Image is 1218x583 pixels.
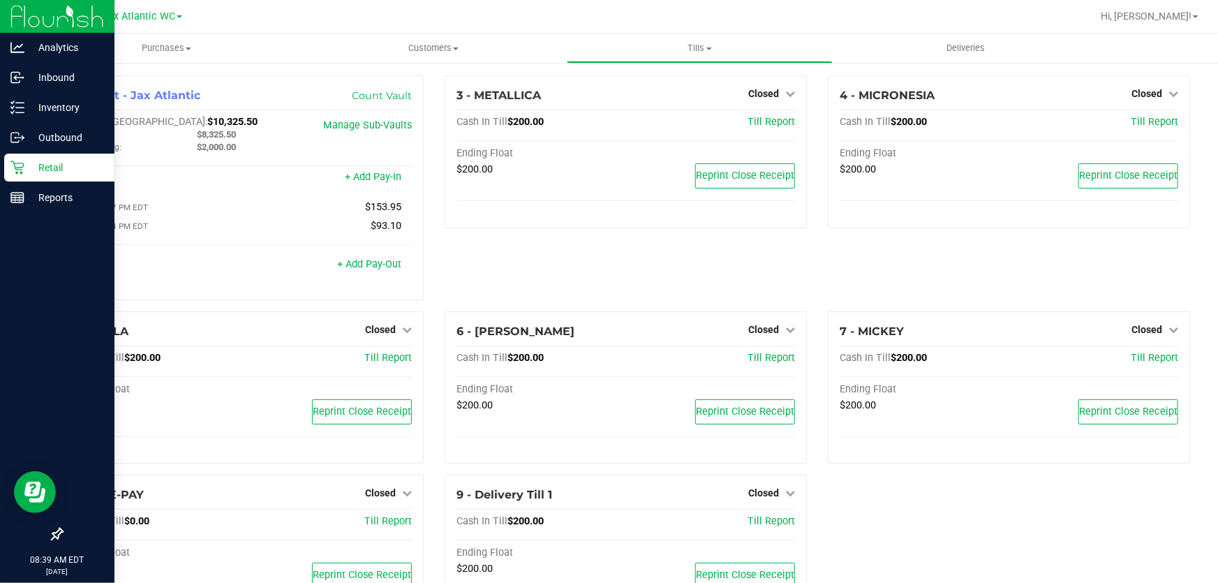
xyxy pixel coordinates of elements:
[456,515,507,527] span: Cash In Till
[73,172,242,185] div: Pay-Ins
[24,99,108,116] p: Inventory
[73,260,242,272] div: Pay-Outs
[1079,170,1178,182] span: Reprint Close Receipt
[14,471,56,513] iframe: Resource center
[748,352,795,364] a: Till Report
[456,352,507,364] span: Cash In Till
[456,563,493,575] span: $200.00
[124,352,161,364] span: $200.00
[73,547,242,559] div: Ending Float
[371,220,401,232] span: $93.10
[840,325,904,338] span: 7 - MICKEY
[1101,10,1191,22] span: Hi, [PERSON_NAME]!
[124,515,149,527] span: $0.00
[1131,352,1178,364] a: Till Report
[840,399,876,411] span: $200.00
[696,569,794,581] span: Reprint Close Receipt
[365,487,396,499] span: Closed
[10,161,24,175] inline-svg: Retail
[891,352,927,364] span: $200.00
[1131,88,1162,99] span: Closed
[313,569,411,581] span: Reprint Close Receipt
[928,42,1004,54] span: Deliveries
[24,189,108,206] p: Reports
[364,515,412,527] a: Till Report
[197,129,236,140] span: $8,325.50
[840,89,935,102] span: 4 - MICRONESIA
[1078,399,1178,425] button: Reprint Close Receipt
[365,201,401,213] span: $153.95
[1078,163,1178,189] button: Reprint Close Receipt
[312,399,412,425] button: Reprint Close Receipt
[10,40,24,54] inline-svg: Analytics
[507,515,544,527] span: $200.00
[748,324,779,335] span: Closed
[748,116,795,128] a: Till Report
[24,39,108,56] p: Analytics
[364,352,412,364] a: Till Report
[73,383,242,396] div: Ending Float
[840,163,876,175] span: $200.00
[695,163,795,189] button: Reprint Close Receipt
[567,42,833,54] span: Tills
[10,101,24,115] inline-svg: Inventory
[567,34,833,63] a: Tills
[748,515,795,527] a: Till Report
[10,71,24,84] inline-svg: Inbound
[840,383,1009,396] div: Ending Float
[456,399,493,411] span: $200.00
[456,163,493,175] span: $200.00
[456,547,625,559] div: Ending Float
[300,34,567,63] a: Customers
[840,116,891,128] span: Cash In Till
[456,325,574,338] span: 6 - [PERSON_NAME]
[456,488,552,501] span: 9 - Delivery Till 1
[24,159,108,176] p: Retail
[840,352,891,364] span: Cash In Till
[1131,116,1178,128] a: Till Report
[6,554,108,566] p: 08:39 AM EDT
[696,170,794,182] span: Reprint Close Receipt
[840,147,1009,160] div: Ending Float
[103,10,175,22] span: Jax Atlantic WC
[34,34,300,63] a: Purchases
[696,406,794,418] span: Reprint Close Receipt
[323,119,412,131] a: Manage Sub-Vaults
[456,147,625,160] div: Ending Float
[10,131,24,145] inline-svg: Outbound
[833,34,1099,63] a: Deliveries
[352,89,412,102] a: Count Vault
[301,42,566,54] span: Customers
[207,116,258,128] span: $10,325.50
[313,406,411,418] span: Reprint Close Receipt
[748,88,779,99] span: Closed
[337,258,401,270] a: + Add Pay-Out
[891,116,927,128] span: $200.00
[73,116,207,128] span: Cash In [GEOGRAPHIC_DATA]:
[73,89,200,102] span: 1 - Vault - Jax Atlantic
[34,42,300,54] span: Purchases
[10,191,24,205] inline-svg: Reports
[345,171,401,183] a: + Add Pay-In
[24,129,108,146] p: Outbound
[6,566,108,577] p: [DATE]
[24,69,108,86] p: Inbound
[507,352,544,364] span: $200.00
[748,487,779,499] span: Closed
[695,399,795,425] button: Reprint Close Receipt
[456,89,541,102] span: 3 - METALLICA
[365,324,396,335] span: Closed
[507,116,544,128] span: $200.00
[456,116,507,128] span: Cash In Till
[1079,406,1178,418] span: Reprint Close Receipt
[456,383,625,396] div: Ending Float
[1131,324,1162,335] span: Closed
[197,142,236,152] span: $2,000.00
